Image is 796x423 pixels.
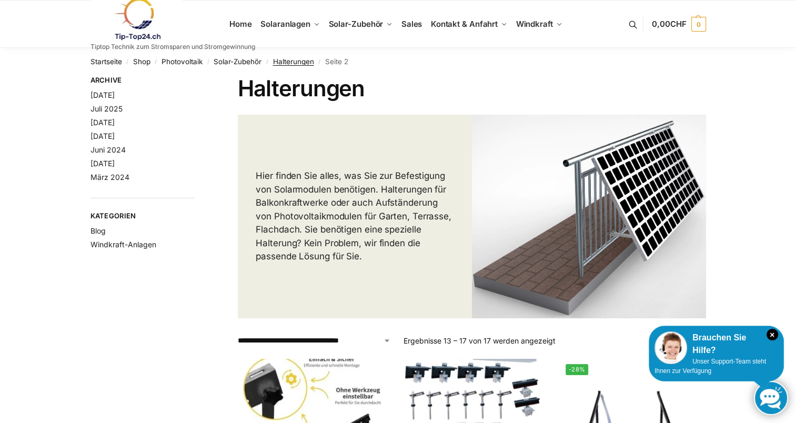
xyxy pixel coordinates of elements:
[261,58,273,66] span: /
[90,132,115,140] a: [DATE]
[122,58,133,66] span: /
[214,57,261,66] a: Solar-Zubehör
[203,58,214,66] span: /
[90,159,115,168] a: [DATE]
[150,58,162,66] span: /
[90,118,115,127] a: [DATE]
[90,145,126,154] a: Juni 2024
[90,240,156,249] a: Windkraft-Anlagen
[256,169,454,264] p: Hier finden Sie alles, was Sie zur Befestigung von Solarmodulen benötigen. Halterungen für Balkon...
[90,211,195,221] span: Kategorien
[426,1,511,48] a: Kontakt & Anfahrt
[90,44,255,50] p: Tiptop Technik zum Stromsparen und Stromgewinnung
[238,335,390,346] select: Shop-Reihenfolge
[314,58,325,66] span: /
[670,19,687,29] span: CHF
[652,19,686,29] span: 0,00
[401,19,422,29] span: Sales
[133,57,150,66] a: Shop
[324,1,397,48] a: Solar-Zubehör
[431,19,498,29] span: Kontakt & Anfahrt
[90,75,195,86] span: Archive
[654,358,766,375] span: Unser Support-Team steht Ihnen zur Verfügung
[90,173,129,182] a: März 2024
[516,19,553,29] span: Windkraft
[329,19,384,29] span: Solar-Zubehör
[90,90,115,99] a: [DATE]
[652,8,706,40] a: 0,00CHF 0
[256,1,324,48] a: Solaranlagen
[472,115,706,319] img: Halterungen
[260,19,310,29] span: Solaranlagen
[195,76,201,87] button: Close filters
[654,331,687,364] img: Customer service
[511,1,567,48] a: Windkraft
[90,57,122,66] a: Startseite
[273,57,314,66] a: Halterungen
[90,48,706,75] nav: Breadcrumb
[238,75,706,102] h1: Halterungen
[90,226,106,235] a: Blog
[404,335,556,346] p: Ergebnisse 13 – 17 von 17 werden angezeigt
[691,17,706,32] span: 0
[397,1,426,48] a: Sales
[162,57,203,66] a: Photovoltaik
[90,104,123,113] a: Juli 2025
[767,329,778,340] i: Schließen
[654,331,778,357] div: Brauchen Sie Hilfe?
